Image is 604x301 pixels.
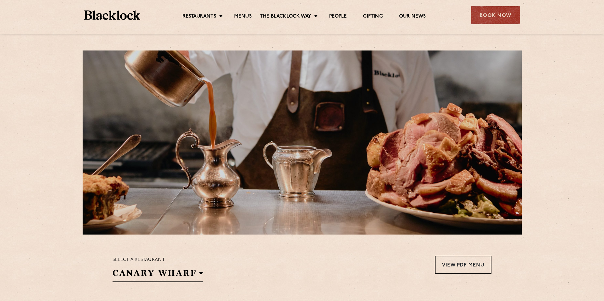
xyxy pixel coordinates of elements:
a: Menus [234,13,252,21]
h2: Canary Wharf [113,267,203,282]
p: Select a restaurant [113,256,203,264]
a: Restaurants [182,13,216,21]
a: View PDF Menu [435,256,491,274]
div: Book Now [471,6,520,24]
a: Our News [399,13,426,21]
a: People [329,13,347,21]
a: Gifting [363,13,383,21]
img: BL_Textured_Logo-footer-cropped.svg [84,10,141,20]
a: The Blacklock Way [260,13,311,21]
